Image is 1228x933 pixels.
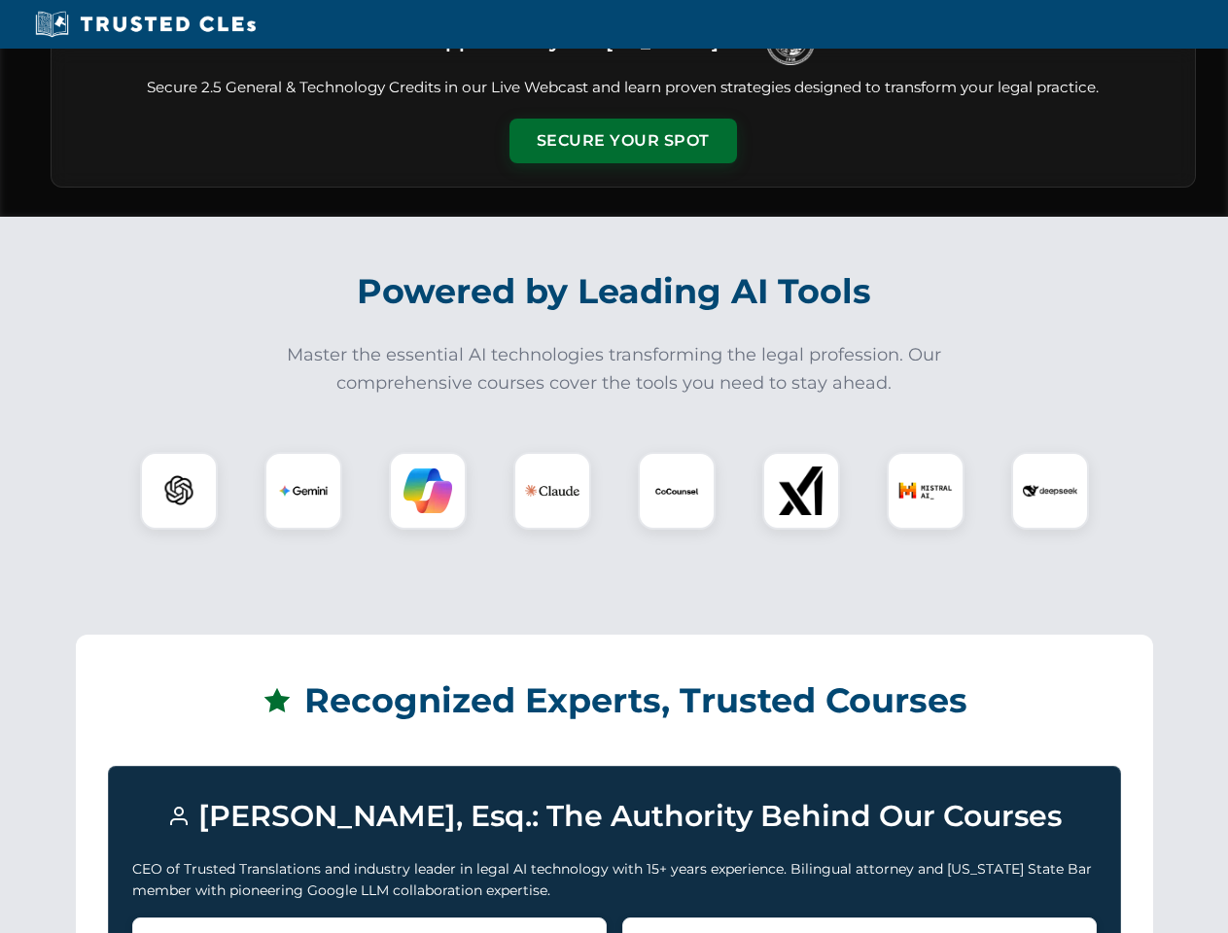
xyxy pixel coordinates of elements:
[274,341,955,397] p: Master the essential AI technologies transforming the legal profession. Our comprehensive courses...
[1011,452,1089,530] div: DeepSeek
[1023,464,1077,518] img: DeepSeek Logo
[525,464,579,518] img: Claude Logo
[75,77,1172,99] p: Secure 2.5 General & Technology Credits in our Live Webcast and learn proven strategies designed ...
[509,119,737,163] button: Secure Your Spot
[887,452,965,530] div: Mistral AI
[140,452,218,530] div: ChatGPT
[132,790,1097,843] h3: [PERSON_NAME], Esq.: The Authority Behind Our Courses
[513,452,591,530] div: Claude
[777,466,825,515] img: xAI Logo
[132,858,1097,902] p: CEO of Trusted Translations and industry leader in legal AI technology with 15+ years experience....
[108,667,1121,735] h2: Recognized Experts, Trusted Courses
[898,464,953,518] img: Mistral AI Logo
[652,466,701,515] img: CoCounsel Logo
[389,452,467,530] div: Copilot
[638,452,716,530] div: CoCounsel
[151,463,207,519] img: ChatGPT Logo
[29,10,262,39] img: Trusted CLEs
[76,258,1153,326] h2: Powered by Leading AI Tools
[264,452,342,530] div: Gemini
[403,466,452,515] img: Copilot Logo
[762,452,840,530] div: xAI
[279,466,328,515] img: Gemini Logo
